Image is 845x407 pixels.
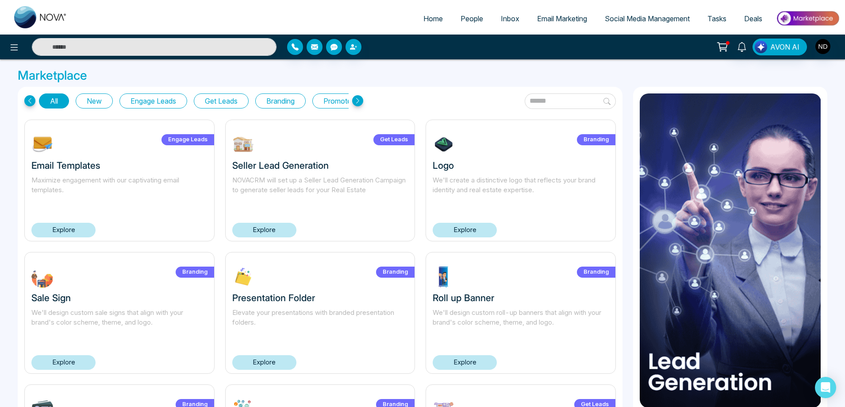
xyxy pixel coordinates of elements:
p: We'll design custom sale signs that align with your brand's color scheme, theme, and logo. [31,308,207,338]
span: Deals [744,14,762,23]
label: Branding [577,134,615,145]
p: NOVACRM will set up a Seller Lead Generation Campaign to generate seller leads for your Real Estate [232,175,408,205]
span: AVON AI [770,42,799,52]
label: Branding [577,267,615,278]
a: Explore [232,223,296,237]
img: XLP2c1732303713.jpg [232,266,254,288]
img: Nova CRM Logo [14,6,67,28]
span: Social Media Management [605,14,690,23]
label: Engage Leads [161,134,214,145]
span: Tasks [707,14,726,23]
span: Inbox [501,14,519,23]
button: AVON AI [753,39,807,55]
span: Email Marketing [537,14,587,23]
button: All [39,93,69,109]
button: Promote Listings [312,93,388,109]
p: We'll create a distinctive logo that reflects your brand identity and real estate expertise. [433,175,609,205]
a: Explore [433,355,497,370]
img: User Avatar [815,39,830,54]
img: Lead Flow [755,41,767,53]
div: Open Intercom Messenger [815,377,836,398]
img: 7tHiu1732304639.jpg [433,133,455,155]
button: Branding [255,93,306,109]
h3: Roll up Banner [433,292,609,303]
span: Home [423,14,443,23]
a: Social Media Management [596,10,699,27]
a: Explore [433,223,497,237]
p: Maximize engagement with our captivating email templates. [31,175,207,205]
label: Get Leads [373,134,415,145]
img: W9EOY1739212645.jpg [232,133,254,155]
a: Deals [735,10,771,27]
h3: Presentation Folder [232,292,408,303]
a: Home [415,10,452,27]
button: Get Leads [194,93,249,109]
p: Elevate your presentations with branded presentation folders. [232,308,408,338]
a: People [452,10,492,27]
p: We'll design custom roll-up banners that align with your brand's color scheme, theme, and logo. [433,308,609,338]
a: Email Marketing [528,10,596,27]
label: Branding [376,267,415,278]
a: Explore [232,355,296,370]
h3: Email Templates [31,160,207,171]
button: Engage Leads [119,93,187,109]
span: People [461,14,483,23]
img: NOmgJ1742393483.jpg [31,133,54,155]
img: ptdrg1732303548.jpg [433,266,455,288]
button: New [76,93,113,109]
a: Inbox [492,10,528,27]
img: Market-place.gif [776,8,840,28]
a: Explore [31,223,96,237]
h3: Seller Lead Generation [232,160,408,171]
h3: Logo [433,160,609,171]
a: Explore [31,355,96,370]
label: Branding [176,267,214,278]
img: FWbuT1732304245.jpg [31,266,54,288]
a: Tasks [699,10,735,27]
h3: Marketplace [18,68,827,83]
h3: Sale Sign [31,292,207,303]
